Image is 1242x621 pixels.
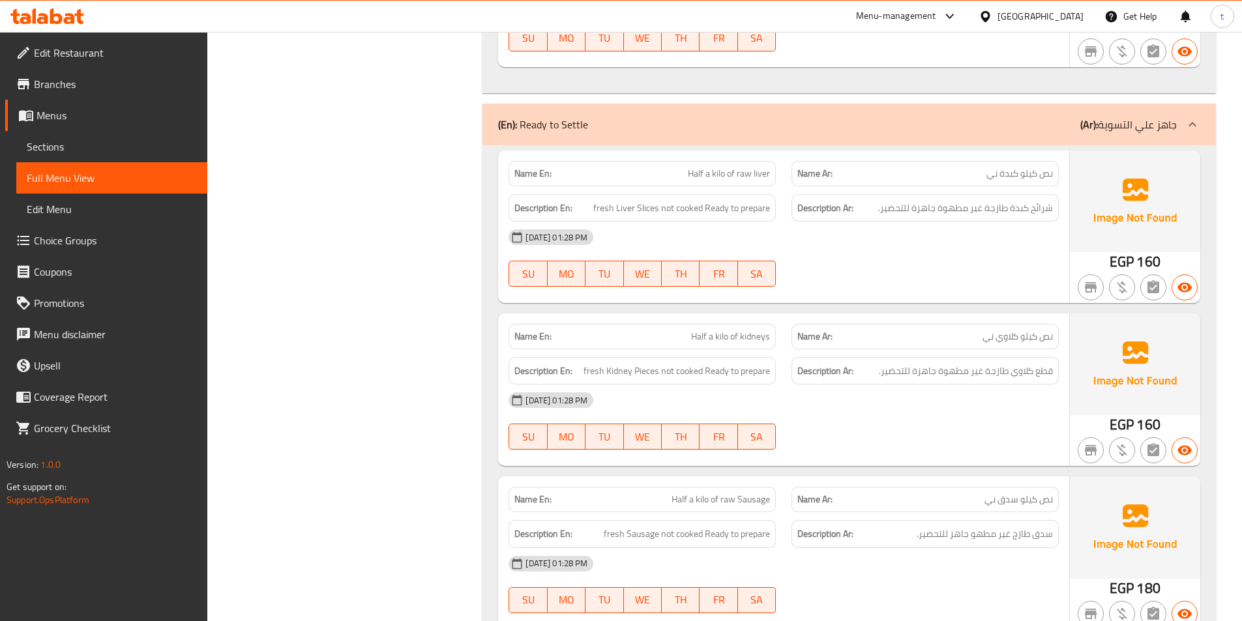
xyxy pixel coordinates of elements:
span: SU [514,590,542,609]
button: SU [509,587,547,613]
span: [DATE] 01:28 PM [520,231,593,244]
strong: Name En: [514,493,552,506]
button: TH [662,261,700,287]
span: Promotions [34,295,197,311]
button: FR [700,424,737,450]
span: fresh Liver Slices not cooked Ready to prepare [593,200,770,216]
a: Edit Menu [16,194,207,225]
span: TH [667,29,694,48]
span: نص كيلو كبدة ني [986,167,1053,181]
a: Menus [5,100,207,131]
button: MO [548,25,585,51]
span: [DATE] 01:28 PM [520,394,593,407]
span: MO [553,590,580,609]
span: SU [514,427,542,446]
strong: Description Ar: [797,363,853,379]
span: TH [667,427,694,446]
b: (En): [498,115,517,134]
button: MO [548,424,585,450]
button: WE [624,587,662,613]
a: Edit Restaurant [5,37,207,68]
span: WE [629,265,657,283]
p: جاهز علي التسوية [1080,117,1177,132]
a: Full Menu View [16,162,207,194]
span: SA [743,29,771,48]
button: SA [738,261,776,287]
span: Version: [7,456,38,473]
span: FR [705,590,732,609]
button: Available [1172,437,1198,463]
span: WE [629,427,657,446]
button: WE [624,424,662,450]
a: Coupons [5,256,207,287]
img: Ae5nvW7+0k+MAAAAAElFTkSuQmCC [1070,313,1200,415]
span: Coupons [34,264,197,280]
strong: Description En: [514,200,572,216]
span: SU [514,29,542,48]
button: FR [700,587,737,613]
span: SA [743,265,771,283]
button: MO [548,261,585,287]
button: Purchased item [1109,274,1135,300]
img: Ae5nvW7+0k+MAAAAAElFTkSuQmCC [1070,476,1200,578]
span: 160 [1136,412,1160,437]
button: Not branch specific item [1078,38,1104,65]
span: SA [743,590,771,609]
button: Purchased item [1109,437,1135,463]
button: Available [1172,38,1198,65]
span: MO [553,427,580,446]
strong: Name En: [514,167,552,181]
span: fresh Kidney Pieces not cooked Ready to prepare [584,363,770,379]
a: Promotions [5,287,207,319]
strong: Description En: [514,363,572,379]
span: Half a kilo of raw Sausage [672,493,770,506]
span: EGP [1110,412,1134,437]
span: Get support on: [7,478,67,495]
button: TU [585,424,623,450]
a: Upsell [5,350,207,381]
strong: Name Ar: [797,167,833,181]
button: TU [585,25,623,51]
button: SA [738,25,776,51]
button: SA [738,587,776,613]
span: WE [629,29,657,48]
strong: Name Ar: [797,493,833,506]
div: (En): Ready to Settle(Ar):جاهز علي التسوية [482,104,1216,145]
span: سدق طازج غير مطهو جاهز للتحضير. [917,526,1053,542]
button: TU [585,261,623,287]
span: FR [705,265,732,283]
span: WE [629,590,657,609]
button: SU [509,25,547,51]
button: Not has choices [1140,38,1166,65]
a: Menu disclaimer [5,319,207,350]
button: FR [700,261,737,287]
button: Not has choices [1140,437,1166,463]
span: Half a kilo of kidneys [691,330,770,343]
a: Branches [5,68,207,100]
button: MO [548,587,585,613]
a: Coverage Report [5,381,207,412]
button: SU [509,424,547,450]
button: TH [662,424,700,450]
span: TU [591,265,618,283]
span: Coverage Report [34,389,197,405]
strong: Description En: [514,526,572,542]
a: Support.OpsPlatform [7,491,89,508]
span: MO [553,29,580,48]
img: Ae5nvW7+0k+MAAAAAElFTkSuQmCC [1070,151,1200,252]
span: EGP [1110,249,1134,274]
button: Purchased item [1109,38,1135,65]
span: 1.0.0 [40,456,61,473]
span: Edit Menu [27,201,197,217]
span: Choice Groups [34,233,197,248]
span: Grocery Checklist [34,420,197,436]
button: Not branch specific item [1078,437,1104,463]
span: Edit Restaurant [34,45,197,61]
span: fresh Sausage not cooked Ready to prepare [604,526,770,542]
span: Full Menu View [27,170,197,186]
button: TH [662,25,700,51]
span: 160 [1136,249,1160,274]
span: TU [591,427,618,446]
a: Choice Groups [5,225,207,256]
span: SU [514,265,542,283]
